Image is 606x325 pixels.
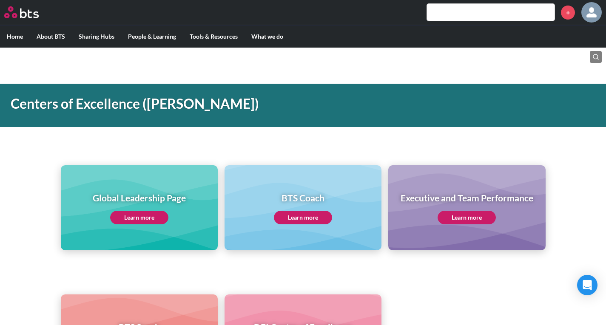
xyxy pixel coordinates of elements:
label: Tools & Resources [183,25,245,48]
a: Go home [4,6,54,18]
h1: BTS Coach [274,192,332,204]
a: + [561,6,575,20]
div: Open Intercom Messenger [577,275,597,295]
a: Learn more [274,211,332,224]
label: What we do [245,25,290,48]
label: About BTS [30,25,72,48]
img: Laura Sancken [581,2,602,23]
h1: Global Leadership Page [93,192,186,204]
a: Profile [581,2,602,23]
h1: Centers of Excellence ([PERSON_NAME]) [11,94,420,113]
label: Sharing Hubs [72,25,121,48]
a: Learn more [110,211,168,224]
a: Learn more [438,211,496,224]
h1: Executive and Team Performance [401,192,533,204]
label: People & Learning [121,25,183,48]
img: BTS Logo [4,6,39,18]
